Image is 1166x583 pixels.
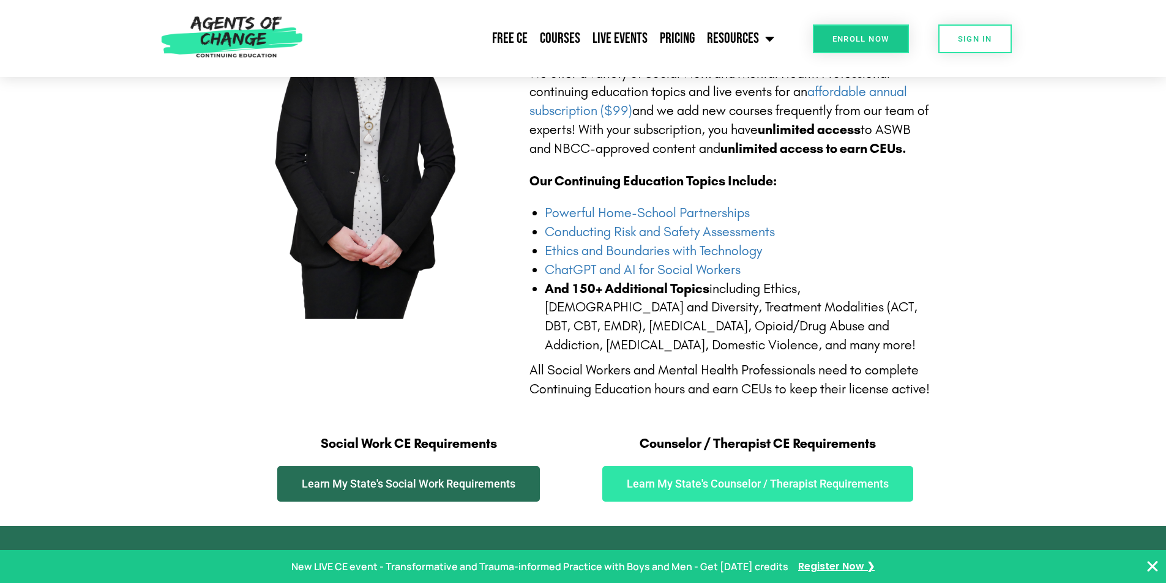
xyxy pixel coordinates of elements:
[529,361,932,399] div: All Social Workers and Mental Health Professionals need to complete Continuing Education hours an...
[486,23,534,54] a: Free CE
[640,436,876,451] span: Counselor / Therapist CE Requirements
[1145,559,1160,574] button: Close Banner
[545,280,932,355] li: including Ethics, [DEMOGRAPHIC_DATA] and Diversity, Treatment Modalities (ACT, DBT, CBT, EMDR), [...
[586,23,654,54] a: Live Events
[938,24,1012,53] a: SIGN IN
[602,466,913,502] a: Learn My State's Counselor / Therapist Requirements
[545,224,775,240] a: Conducting Risk and Safety Assessments
[832,35,889,43] span: Enroll Now
[529,173,777,189] b: Our Continuing Education Topics Include:
[309,23,780,54] nav: Menu
[545,281,709,297] b: And 150+ Additional Topics
[321,436,497,451] span: Social Work CE Requirements
[277,466,540,502] a: Learn My State's Social Work Requirements
[654,23,701,54] a: Pricing
[545,243,762,259] a: Ethics and Boundaries with Technology
[627,478,889,489] span: Learn My State's Counselor / Therapist Requirements
[545,205,750,221] a: Powerful Home-School Partnerships
[798,558,875,576] a: Register Now ❯
[545,262,741,278] a: ChatGPT and AI for Social Workers
[529,64,932,158] p: We offer a variety of Social Work and Mental Health Professional continuing education topics and ...
[701,23,780,54] a: Resources
[958,35,992,43] span: SIGN IN
[534,23,586,54] a: Courses
[302,478,515,489] span: Learn My State's Social Work Requirements
[291,558,788,576] p: New LIVE CE event - Transformative and Trauma-informed Practice with Boys and Men - Get [DATE] cr...
[758,122,861,138] b: unlimited access
[813,24,909,53] a: Enroll Now
[720,141,906,157] b: unlimited access to earn CEUs.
